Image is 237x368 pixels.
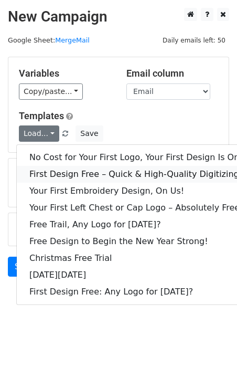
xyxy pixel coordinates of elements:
a: Daily emails left: 50 [159,36,229,44]
h2: New Campaign [8,8,229,26]
a: Copy/paste... [19,83,83,100]
a: Templates [19,110,64,121]
small: Google Sheet: [8,36,90,44]
button: Save [76,125,103,142]
iframe: Chat Widget [185,318,237,368]
h5: Email column [126,68,218,79]
a: Send [8,257,42,277]
h5: Variables [19,68,111,79]
a: MergeMail [55,36,90,44]
span: Daily emails left: 50 [159,35,229,46]
a: Load... [19,125,59,142]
